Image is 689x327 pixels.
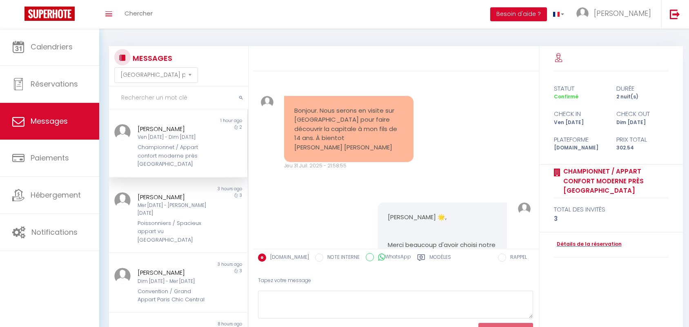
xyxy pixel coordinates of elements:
p: [PERSON_NAME] 🌟, [388,213,497,222]
div: [PERSON_NAME] [138,124,207,134]
div: 2 nuit(s) [611,93,674,101]
div: check in [549,109,611,119]
div: [PERSON_NAME] [138,192,207,202]
img: ... [114,192,131,209]
span: Notifications [31,227,78,237]
span: 3 [240,268,242,274]
div: Jeu 31 Juil. 2025 - 21:58:55 [284,162,413,170]
a: Détails de la réservation [554,240,622,248]
img: logout [670,9,680,19]
span: Confirmé [554,93,578,100]
div: Ven [DATE] - Dim [DATE] [138,133,207,141]
span: Paiements [31,153,69,163]
input: Rechercher un mot clé [109,87,248,109]
div: 1 hour ago [178,118,247,124]
span: Calendriers [31,42,73,52]
span: Hébergement [31,190,81,200]
span: Réservations [31,79,78,89]
div: Prix total [611,135,674,145]
button: Besoin d'aide ? [490,7,547,21]
label: NOTE INTERNE [323,254,360,262]
img: ... [114,268,131,284]
span: [PERSON_NAME] [594,8,651,18]
pre: Bonjour. Nous serons en visite sur [GEOGRAPHIC_DATA] pour faire découvrir la capitale à mon fils ... [294,106,403,152]
label: RAPPEL [506,254,527,262]
div: Mer [DATE] - [PERSON_NAME] [DATE] [138,202,207,217]
div: [DOMAIN_NAME] [549,144,611,152]
div: Ven [DATE] [549,119,611,127]
label: WhatsApp [374,253,411,262]
div: 302.54 [611,144,674,152]
div: Dim [DATE] [611,119,674,127]
div: check out [611,109,674,119]
p: Merci beaucoup d'avoir choisi notre appartement pour votre séjour ! Je suis ravis de vous accueil... [388,240,497,268]
div: Dim [DATE] - Mer [DATE] [138,278,207,285]
div: 3 hours ago [178,186,247,192]
div: [PERSON_NAME] [138,268,207,278]
label: [DOMAIN_NAME] [266,254,309,262]
iframe: Chat [654,290,683,321]
div: Championnet / Appart confort moderne près [GEOGRAPHIC_DATA] [138,143,207,168]
img: ... [518,202,531,215]
div: Convention / Grand Appart Paris Chic Central [138,287,207,304]
span: Chercher [124,9,153,18]
div: Tapez votre message [258,271,533,291]
div: statut [549,84,611,93]
img: ... [576,7,589,20]
div: total des invités [554,205,669,214]
a: Championnet / Appart confort moderne près [GEOGRAPHIC_DATA] [560,167,669,196]
img: ... [261,96,273,109]
span: 3 [240,192,242,198]
span: 2 [240,124,242,130]
h3: MESSAGES [131,49,172,67]
div: Poissonniers / Spacieux appart vu [GEOGRAPHIC_DATA] [138,219,207,244]
label: Modèles [429,254,451,264]
img: Super Booking [24,7,75,21]
div: durée [611,84,674,93]
img: ... [114,124,131,140]
span: Messages [31,116,68,126]
div: 3 hours ago [178,261,247,268]
div: Plateforme [549,135,611,145]
div: 3 [554,214,669,224]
